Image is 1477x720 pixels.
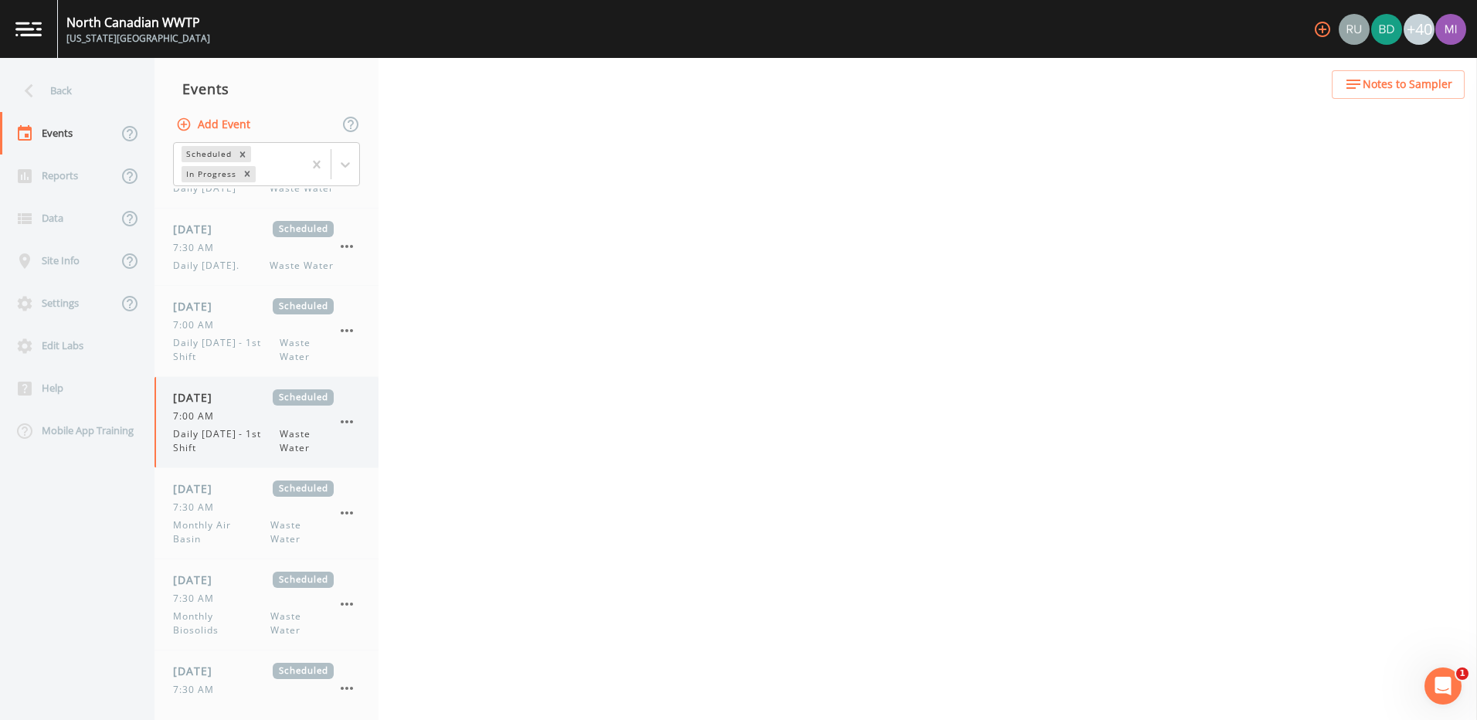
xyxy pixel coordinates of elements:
span: [DATE] [173,298,223,314]
span: Scheduled [273,663,334,679]
div: Russell Schindler [1338,14,1370,45]
span: 7:30 AM [173,501,223,515]
span: Waste Water [270,518,334,546]
div: North Canadian WWTP [66,13,210,32]
span: Daily [DATE] - 1st Shift [173,427,280,455]
span: Scheduled [273,298,334,314]
span: [DATE] [173,389,223,406]
span: Waste Water [280,427,334,455]
img: a5c06d64ce99e847b6841ccd0307af82 [1339,14,1370,45]
span: [DATE] [173,572,223,588]
span: Scheduled [273,572,334,588]
div: Events [154,70,379,108]
button: Notes to Sampler [1332,70,1465,99]
div: In Progress [182,166,239,182]
span: Scheduled [273,481,334,497]
span: 7:00 AM [173,318,223,332]
span: 1 [1456,667,1469,680]
div: Remove Scheduled [234,146,251,162]
div: [US_STATE][GEOGRAPHIC_DATA] [66,32,210,46]
a: [DATE]Scheduled7:30 AMDaily [DATE].Waste Water [154,209,379,286]
span: 7:30 AM [173,592,223,606]
img: logo [15,22,42,36]
a: [DATE]Scheduled7:30 AMMonthly Air BasinWaste Water [154,468,379,559]
span: Notes to Sampler [1363,75,1452,94]
span: Daily [DATE] [173,182,246,195]
span: Scheduled [273,221,334,237]
span: [DATE] [173,663,223,679]
span: 7:30 AM [173,683,223,697]
span: Daily [DATE] - 1st Shift [173,336,280,364]
span: [DATE] [173,481,223,497]
button: Add Event [173,110,256,139]
span: [DATE] [173,221,223,237]
a: [DATE]Scheduled7:00 AMDaily [DATE] - 1st ShiftWaste Water [154,286,379,377]
span: Waste Water [270,259,334,273]
span: Monthly Air Basin [173,518,270,546]
span: Daily [DATE]. [173,259,248,273]
img: 9f682ec1c49132a47ef547787788f57d [1371,14,1402,45]
a: [DATE]Scheduled7:00 AMDaily [DATE] - 1st ShiftWaste Water [154,377,379,468]
a: [DATE]Scheduled7:30 AMMonthly BiosolidsWaste Water [154,559,379,650]
div: Remove In Progress [239,166,256,182]
span: Monthly Biosolids [173,610,270,637]
span: 7:30 AM [173,241,223,255]
span: 7:00 AM [173,409,223,423]
div: Scheduled [182,146,234,162]
span: Waste Water [270,610,334,637]
span: Scheduled [273,389,334,406]
iframe: Intercom live chat [1424,667,1462,705]
div: +40 [1404,14,1435,45]
span: Waste Water [280,336,334,364]
span: Waste Water [270,182,334,195]
div: Brock DeVeau [1370,14,1403,45]
img: 11d739c36d20347f7b23fdbf2a9dc2c5 [1435,14,1466,45]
